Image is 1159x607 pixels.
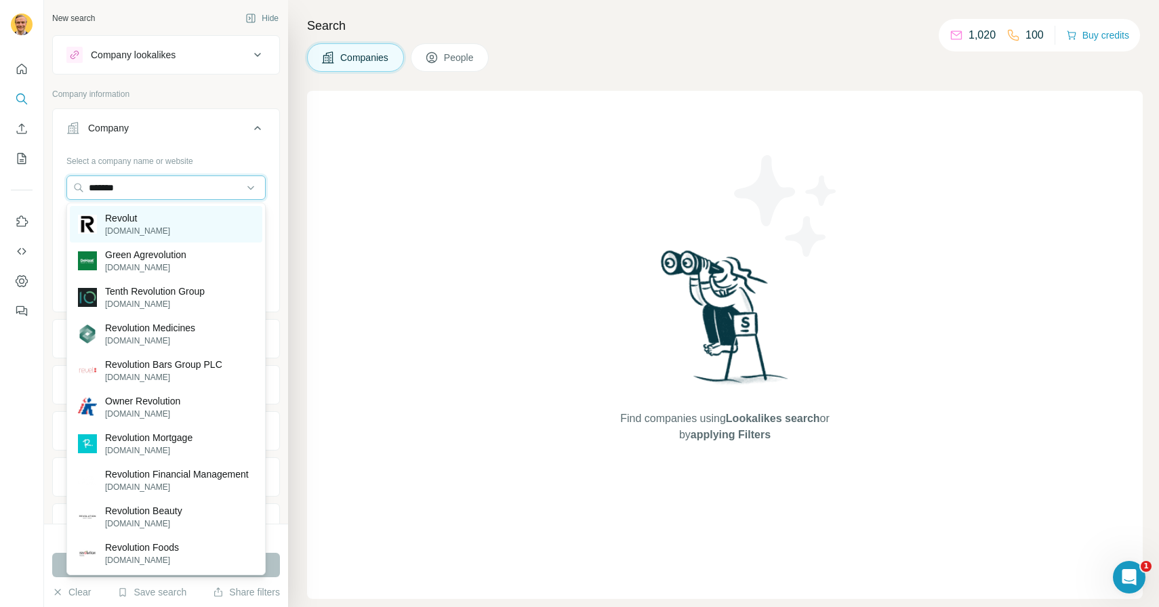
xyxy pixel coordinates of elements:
img: Revolution Financial Management [78,476,97,485]
img: Revolution Mortgage [78,434,97,453]
img: Tenth Revolution Group [78,288,97,307]
div: Select a company name or website [66,150,266,167]
button: Use Surfe on LinkedIn [11,209,33,234]
span: Companies [340,51,390,64]
p: Tenth Revolution Group [105,285,205,298]
button: My lists [11,146,33,171]
button: HQ location [53,369,279,401]
span: 1 [1141,561,1152,572]
h4: Search [307,16,1143,35]
p: Owner Revolution [105,394,180,408]
iframe: Intercom live chat [1113,561,1145,593]
button: Industry [53,322,279,355]
button: Buy credits [1066,26,1129,45]
p: Green Agrevolution [105,248,186,261]
p: [DOMAIN_NAME] [105,518,182,530]
p: [DOMAIN_NAME] [105,408,180,420]
img: Revolution Beauty [78,507,97,526]
p: [DOMAIN_NAME] [105,261,186,274]
span: Lookalikes search [726,413,820,424]
button: Dashboard [11,269,33,293]
p: Revolution Foods [105,541,179,554]
p: Company information [52,88,280,100]
img: Revolut [78,215,97,234]
div: Company lookalikes [91,48,176,62]
p: Revolution Bars Group PLC [105,358,222,371]
p: 100 [1025,27,1044,43]
p: [DOMAIN_NAME] [105,481,249,493]
p: [DOMAIN_NAME] [105,554,179,566]
button: Quick start [11,57,33,81]
p: [DOMAIN_NAME] [105,225,170,237]
div: New search [52,12,95,24]
p: Revolution Beauty [105,504,182,518]
p: [DOMAIN_NAME] [105,298,205,310]
button: Hide [236,8,288,28]
button: Share filters [213,585,280,599]
p: 1,020 [969,27,996,43]
img: Revolution Medicines [78,325,97,343]
button: Feedback [11,299,33,323]
button: Save search [117,585,186,599]
p: Revolution Financial Management [105,467,249,481]
img: Surfe Illustration - Stars [725,145,847,267]
p: [DOMAIN_NAME] [105,371,222,383]
button: Enrich CSV [11,117,33,141]
p: [DOMAIN_NAME] [105,444,192,457]
button: Company [53,112,279,150]
img: Green Agrevolution [78,251,97,270]
p: [DOMAIN_NAME] [105,335,195,347]
img: Revolution Foods [78,544,97,563]
div: Company [88,121,129,135]
span: People [444,51,475,64]
img: Revolution Bars Group PLC [78,361,97,380]
button: Clear [52,585,91,599]
span: Find companies using or by [616,411,833,443]
span: applying Filters [691,429,771,440]
img: Surfe Illustration - Woman searching with binoculars [655,247,796,398]
button: Annual revenue ($) [53,415,279,447]
img: Avatar [11,14,33,35]
button: Technologies [53,507,279,539]
p: Revolution Mortgage [105,431,192,444]
button: Use Surfe API [11,239,33,264]
p: Revolut [105,211,170,225]
button: Company lookalikes [53,39,279,71]
button: Employees (size) [53,461,279,493]
p: Revolution Medicines [105,321,195,335]
button: Search [11,87,33,111]
img: Owner Revolution [78,398,97,417]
